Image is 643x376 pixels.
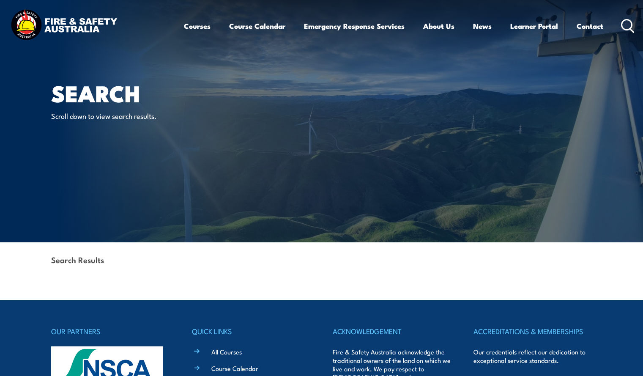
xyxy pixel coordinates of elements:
h4: OUR PARTNERS [51,325,170,337]
h1: Search [51,83,260,103]
a: All Courses [211,347,242,356]
a: Contact [577,15,603,37]
a: Courses [184,15,211,37]
a: Learner Portal [510,15,558,37]
h4: ACCREDITATIONS & MEMBERSHIPS [473,325,592,337]
p: Scroll down to view search results. [51,111,205,121]
p: Our credentials reflect our dedication to exceptional service standards. [473,348,592,365]
a: Course Calendar [229,15,285,37]
a: About Us [423,15,454,37]
a: Course Calendar [211,364,258,373]
a: News [473,15,492,37]
h4: QUICK LINKS [192,325,310,337]
a: Emergency Response Services [304,15,405,37]
strong: Search Results [51,254,104,265]
h4: ACKNOWLEDGEMENT [333,325,451,337]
